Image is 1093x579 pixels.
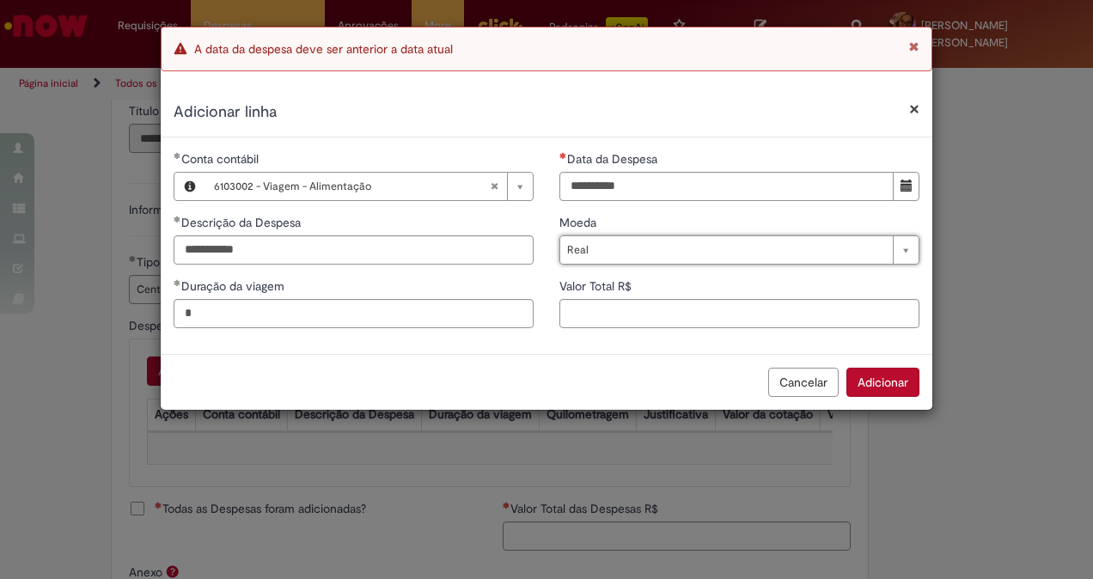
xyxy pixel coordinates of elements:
[559,215,600,230] span: Moeda
[194,41,453,57] span: A data da despesa deve ser anterior a data atual
[846,368,919,397] button: Adicionar
[481,173,507,200] abbr: Limpar campo Conta contábil
[174,279,181,286] span: Obrigatório Preenchido
[174,235,534,265] input: Descrição da Despesa
[567,236,884,264] span: Real
[559,278,635,294] span: Valor Total R$
[909,100,919,118] button: Fechar modal
[559,299,919,328] input: Valor Total R$
[205,173,533,200] a: 6103002 - Viagem - AlimentaçãoLimpar campo Conta contábil
[181,278,288,294] span: Duração da viagem
[559,152,567,159] span: Necessários
[174,299,534,328] input: Duração da viagem
[181,151,262,167] span: Necessários - Conta contábil
[174,173,205,200] button: Conta contábil, Visualizar este registro 6103002 - Viagem - Alimentação
[174,152,181,159] span: Obrigatório Preenchido
[909,40,919,52] button: Fechar Notificação
[174,101,919,124] h2: Adicionar linha
[893,172,919,201] button: Mostrar calendário para Data da Despesa
[174,216,181,222] span: Obrigatório Preenchido
[181,215,304,230] span: Descrição da Despesa
[214,173,490,200] span: 6103002 - Viagem - Alimentação
[768,368,839,397] button: Cancelar
[559,172,894,201] input: Data da Despesa
[567,151,661,167] span: Data da Despesa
